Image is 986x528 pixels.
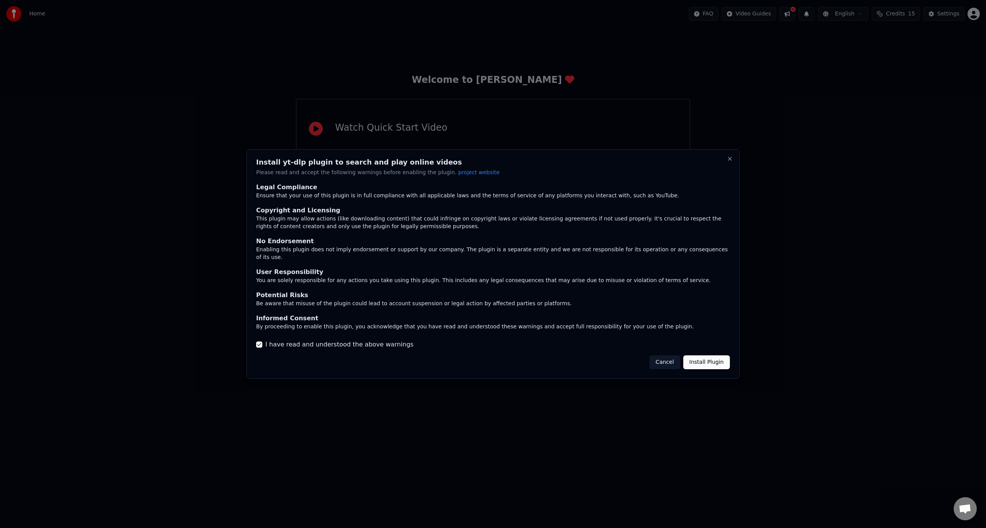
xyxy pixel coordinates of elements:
div: No Endorsement [256,237,730,246]
div: Potential Risks [256,291,730,300]
div: Enabling this plugin does not imply endorsement or support by our company. The plugin is a separa... [256,246,730,261]
div: Ensure that your use of this plugin is in full compliance with all applicable laws and the terms ... [256,192,730,200]
div: This plugin may allow actions (like downloading content) that could infringe on copyright laws or... [256,215,730,230]
div: Copyright and Licensing [256,206,730,215]
span: project website [458,169,500,175]
div: Legal Compliance [256,183,730,192]
div: User Responsibility [256,267,730,277]
h2: Install yt-dlp plugin to search and play online videos [256,159,730,166]
div: Informed Consent [256,314,730,323]
button: Cancel [649,355,680,369]
p: Please read and accept the following warnings before enabling the plugin. [256,169,730,177]
label: I have read and understood the above warnings [265,340,414,349]
div: Be aware that misuse of the plugin could lead to account suspension or legal action by affected p... [256,300,730,308]
button: Install Plugin [683,355,730,369]
div: You are solely responsible for any actions you take using this plugin. This includes any legal co... [256,277,730,284]
div: By proceeding to enable this plugin, you acknowledge that you have read and understood these warn... [256,323,730,331]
